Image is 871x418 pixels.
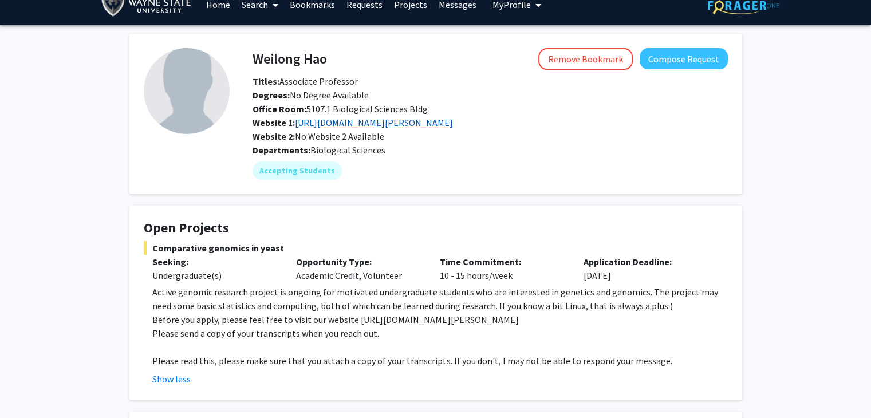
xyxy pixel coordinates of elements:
p: Seeking: [152,255,279,269]
p: Please send a copy of your transcripts when you reach out. [152,326,728,340]
b: Website 2: [253,131,295,142]
div: [DATE] [575,255,719,282]
div: Academic Credit, Volunteer [287,255,431,282]
b: Departments: [253,144,310,156]
mat-chip: Accepting Students [253,161,342,180]
p: Opportunity Type: [296,255,423,269]
button: Remove Bookmark [538,48,633,70]
b: Office Room: [253,103,306,115]
b: Titles: [253,76,279,87]
span: Associate Professor [253,76,358,87]
b: Website 1: [253,117,295,128]
p: Application Deadline: [584,255,710,269]
button: Show less [152,372,191,386]
div: Undergraduate(s) [152,269,279,282]
span: No Degree Available [253,89,369,101]
p: Active genomic research project is ongoing for motivated undergraduate students who are intereste... [152,285,728,313]
span: Biological Sciences [310,144,385,156]
b: Degrees: [253,89,290,101]
span: 5107.1 Biological Sciences Bldg [253,103,428,115]
span: No Website 2 Available [253,131,384,142]
p: Please read this, please make sure that you attach a copy of your transcripts. If you don't, I ma... [152,354,728,368]
button: Compose Request to Weilong Hao [640,48,728,69]
div: 10 - 15 hours/week [431,255,575,282]
span: Comparative genomics in yeast [144,241,728,255]
img: Profile Picture [144,48,230,134]
h4: Open Projects [144,220,728,236]
h4: Weilong Hao [253,48,327,69]
p: Time Commitment: [440,255,566,269]
p: Before you apply, please feel free to visit our website [URL][DOMAIN_NAME][PERSON_NAME] [152,313,728,326]
a: Opens in a new tab [295,117,453,128]
iframe: Chat [9,366,49,409]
